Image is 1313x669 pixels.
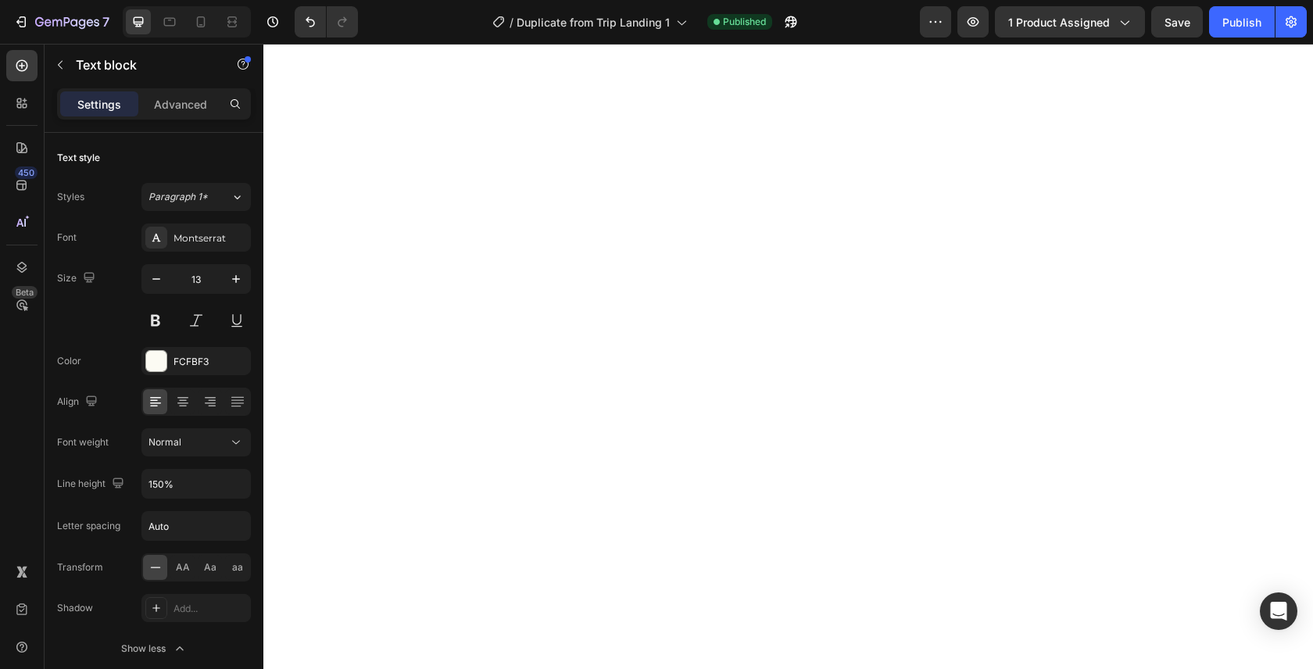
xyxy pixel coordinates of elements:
[154,96,207,113] p: Advanced
[995,6,1145,38] button: 1 product assigned
[57,635,251,663] button: Show less
[1151,6,1203,38] button: Save
[263,44,1313,669] iframe: Design area
[57,354,81,368] div: Color
[57,435,109,449] div: Font weight
[148,436,181,448] span: Normal
[1222,14,1261,30] div: Publish
[141,183,251,211] button: Paragraph 1*
[57,601,93,615] div: Shadow
[141,428,251,456] button: Normal
[142,512,250,540] input: Auto
[15,166,38,179] div: 450
[121,641,188,656] div: Show less
[174,602,247,616] div: Add...
[57,519,120,533] div: Letter spacing
[142,470,250,498] input: Auto
[57,560,103,574] div: Transform
[204,560,216,574] span: Aa
[57,474,127,495] div: Line height
[517,14,670,30] span: Duplicate from Trip Landing 1
[57,392,101,413] div: Align
[174,231,247,245] div: Montserrat
[57,151,100,165] div: Text style
[6,6,116,38] button: 7
[510,14,513,30] span: /
[1260,592,1297,630] div: Open Intercom Messenger
[77,96,121,113] p: Settings
[57,231,77,245] div: Font
[176,560,190,574] span: AA
[174,355,247,369] div: FCFBF3
[12,286,38,299] div: Beta
[102,13,109,31] p: 7
[723,15,766,29] span: Published
[295,6,358,38] div: Undo/Redo
[57,268,98,289] div: Size
[1209,6,1275,38] button: Publish
[1165,16,1190,29] span: Save
[76,55,209,74] p: Text block
[57,190,84,204] div: Styles
[148,190,208,204] span: Paragraph 1*
[232,560,243,574] span: aa
[1008,14,1110,30] span: 1 product assigned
